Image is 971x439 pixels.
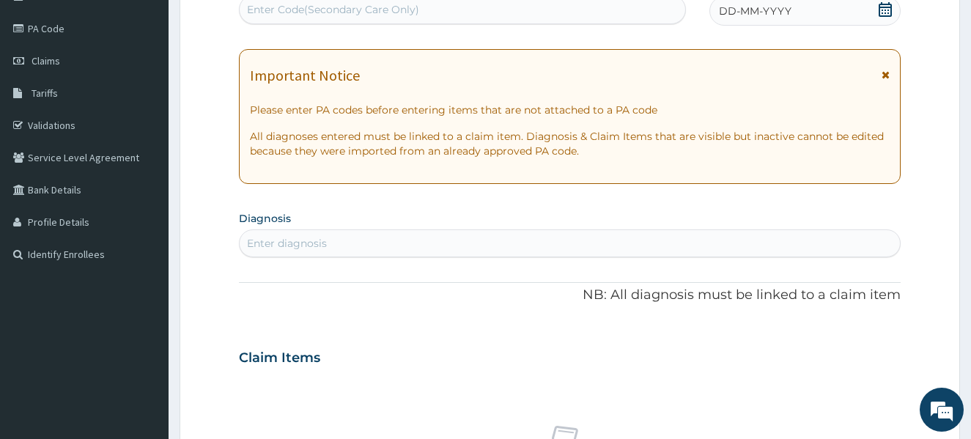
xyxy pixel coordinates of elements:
[76,82,246,101] div: Chat with us now
[239,286,901,305] p: NB: All diagnosis must be linked to a claim item
[32,54,60,67] span: Claims
[239,211,291,226] label: Diagnosis
[85,128,202,276] span: We're online!
[719,4,791,18] span: DD-MM-YYYY
[247,236,327,251] div: Enter diagnosis
[250,103,890,117] p: Please enter PA codes before entering items that are not attached to a PA code
[239,350,320,366] h3: Claim Items
[247,2,419,17] div: Enter Code(Secondary Care Only)
[240,7,276,43] div: Minimize live chat window
[27,73,59,110] img: d_794563401_company_1708531726252_794563401
[250,129,890,158] p: All diagnoses entered must be linked to a claim item. Diagnosis & Claim Items that are visible bu...
[250,67,360,84] h1: Important Notice
[32,86,58,100] span: Tariffs
[7,287,279,339] textarea: Type your message and hit 'Enter'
